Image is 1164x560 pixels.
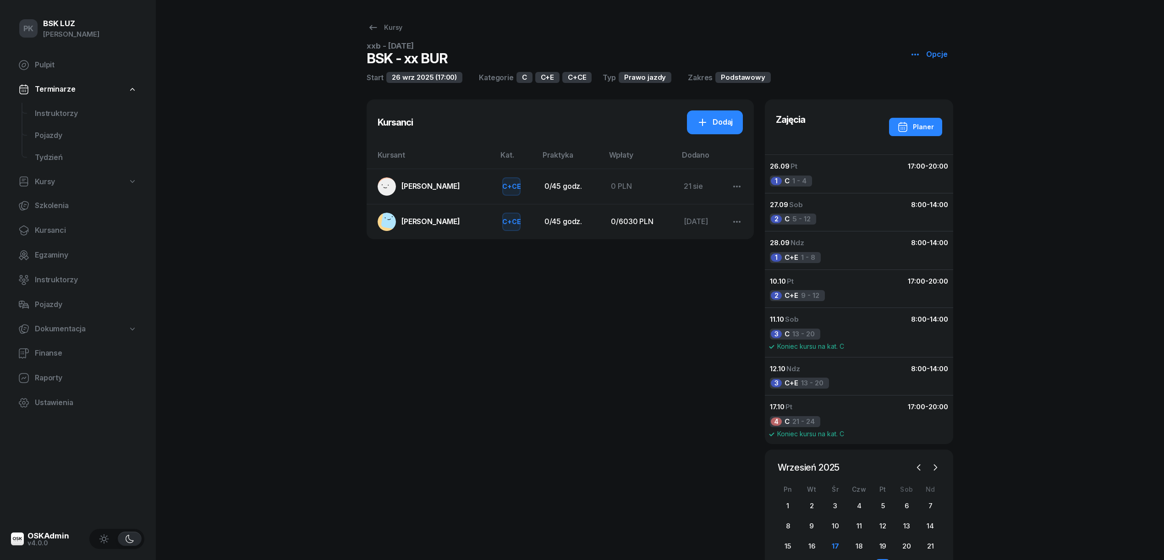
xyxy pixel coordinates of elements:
[785,175,790,187] span: C
[789,200,803,209] span: Sob
[378,177,488,196] a: [PERSON_NAME]
[828,539,843,554] div: 17
[923,539,938,554] div: 21
[776,485,800,493] div: Pn
[770,329,820,340] div: 13 - 20
[804,519,819,533] div: 9
[804,499,819,513] div: 2
[770,290,825,301] div: 9 - 12
[27,125,144,147] a: Pojazdy
[771,291,782,300] div: 2
[770,364,785,373] span: 12.10
[908,277,925,285] span: 17:00
[875,519,890,533] div: 12
[611,217,653,226] span: 0/6030 PLN
[23,25,34,33] span: PK
[780,499,795,513] div: 1
[928,402,948,411] span: 20:00
[770,238,790,247] span: 28.09
[35,299,137,311] span: Pojazdy
[35,347,137,359] span: Finanse
[684,181,719,192] div: 21 sie
[785,213,790,225] span: C
[502,177,521,196] button: C+CE
[824,485,847,493] div: Śr
[804,539,819,554] div: 16
[479,72,514,83] div: Kategorie
[764,395,954,445] button: 17.10Pt17:00-20:004C21 - 24Koniec kursu na kat. C
[771,253,782,262] div: 1
[35,274,137,286] span: Instruktorzy
[11,171,144,192] a: Kursy
[899,539,914,554] div: 20
[764,357,954,395] button: 12.10Ndz8:00-14:003C+E13 - 20
[930,364,948,373] span: 14:00
[770,315,784,324] span: 11.10
[35,152,137,164] span: Tydzień
[11,195,144,217] a: Szkolenia
[35,225,137,236] span: Kursanci
[911,199,948,211] div: -
[852,499,867,513] div: 4
[770,402,785,411] span: 17.10
[11,367,144,389] a: Raporty
[904,43,953,66] button: Opcje
[777,431,844,437] span: Koniec kursu na kat. C
[359,18,411,37] a: Kursy
[771,330,782,338] div: 3
[899,499,914,513] div: 6
[604,149,676,169] th: Wpłaty
[367,42,448,50] div: xxb - [DATE]
[35,372,137,384] span: Raporty
[911,200,927,209] span: 8:00
[764,155,954,193] button: 26.09Pt17:00-20:001C1 - 4
[499,181,525,192] div: C+CE
[619,72,671,83] div: Prawo jazdy
[930,315,948,324] span: 14:00
[828,519,843,533] div: 10
[697,116,733,128] div: Dodaj
[895,485,918,493] div: Sob
[684,216,719,228] div: [DATE]
[774,460,843,475] span: Wrzesień 2025
[776,112,805,127] h3: Zajęcia
[378,213,488,231] a: [PERSON_NAME]
[35,176,55,188] span: Kursy
[908,162,925,170] span: 17:00
[392,71,457,83] span: 26 wrz 2025 (17:00)
[764,193,954,231] button: 27.09Sob8:00-14:002C5 - 12
[562,72,592,83] div: C+CE
[923,519,938,533] div: 14
[777,343,844,350] span: Koniec kursu na kat. C
[928,277,948,285] span: 20:00
[35,130,137,142] span: Pojazdy
[715,72,770,83] div: Podstawowy
[770,378,829,389] div: 13 - 20
[401,181,460,191] span: [PERSON_NAME]
[770,162,790,170] span: 26.09
[785,290,798,302] span: C+E
[780,539,795,554] div: 15
[367,72,384,83] div: Start
[785,402,792,411] span: Pt
[35,59,137,71] span: Pulpit
[828,499,843,513] div: 3
[43,28,99,40] div: [PERSON_NAME]
[911,238,927,247] span: 8:00
[785,416,790,428] span: C
[502,213,521,231] button: C+CE
[11,318,144,340] a: Dokumentacja
[780,519,795,533] div: 8
[770,277,786,285] span: 10.10
[908,402,925,411] span: 17:00
[910,49,948,60] div: Opcje
[764,269,954,308] button: 10.10Pt17:00-20:002C+E9 - 12
[35,249,137,261] span: Egzaminy
[785,377,798,389] span: C+E
[930,200,948,209] span: 14:00
[791,162,797,170] span: Pt
[11,294,144,316] a: Pojazdy
[908,401,948,413] div: -
[367,50,448,66] div: BSK - xx BUR
[918,485,942,493] div: Nd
